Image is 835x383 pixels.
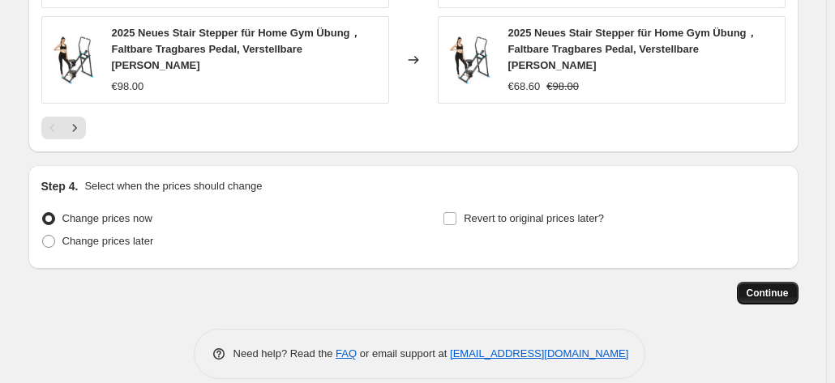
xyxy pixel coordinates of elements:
a: [EMAIL_ADDRESS][DOMAIN_NAME] [450,347,628,360]
strike: €98.00 [546,79,579,95]
a: FAQ [336,347,357,360]
button: Next [63,117,86,139]
p: Select when the prices should change [84,178,262,194]
img: 61ryWgSDK5L_80x.jpg [447,36,495,84]
span: Need help? Read the [233,347,336,360]
nav: Pagination [41,117,86,139]
span: Revert to original prices later? [464,212,604,224]
h2: Step 4. [41,178,79,194]
button: Continue [737,282,799,304]
img: 61ryWgSDK5L_80x.jpg [50,36,99,84]
span: or email support at [357,347,450,360]
div: €68.60 [508,79,541,95]
span: Change prices now [62,212,152,224]
span: 2025 Neues Stair Stepper für Home Gym Übung， Faltbare Tragbares Pedal, Verstellbare [PERSON_NAME] [508,27,757,71]
span: Change prices later [62,235,154,247]
span: Continue [747,287,789,300]
div: €98.00 [112,79,144,95]
span: 2025 Neues Stair Stepper für Home Gym Übung， Faltbare Tragbares Pedal, Verstellbare [PERSON_NAME] [112,27,361,71]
